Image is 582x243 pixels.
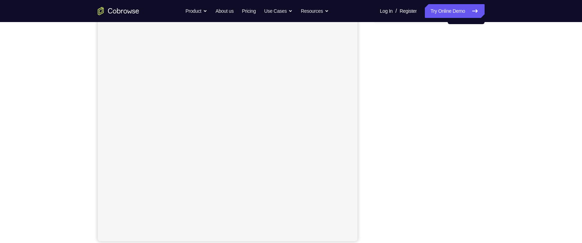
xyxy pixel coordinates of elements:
iframe: Agent [98,10,357,241]
a: Register [400,4,417,18]
span: / [395,7,397,15]
a: Try Online Demo [425,4,484,18]
button: Product [185,4,207,18]
a: Pricing [242,4,256,18]
button: Resources [301,4,329,18]
a: Log In [380,4,393,18]
a: About us [216,4,233,18]
a: Go to the home page [98,7,139,15]
button: Use Cases [264,4,293,18]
